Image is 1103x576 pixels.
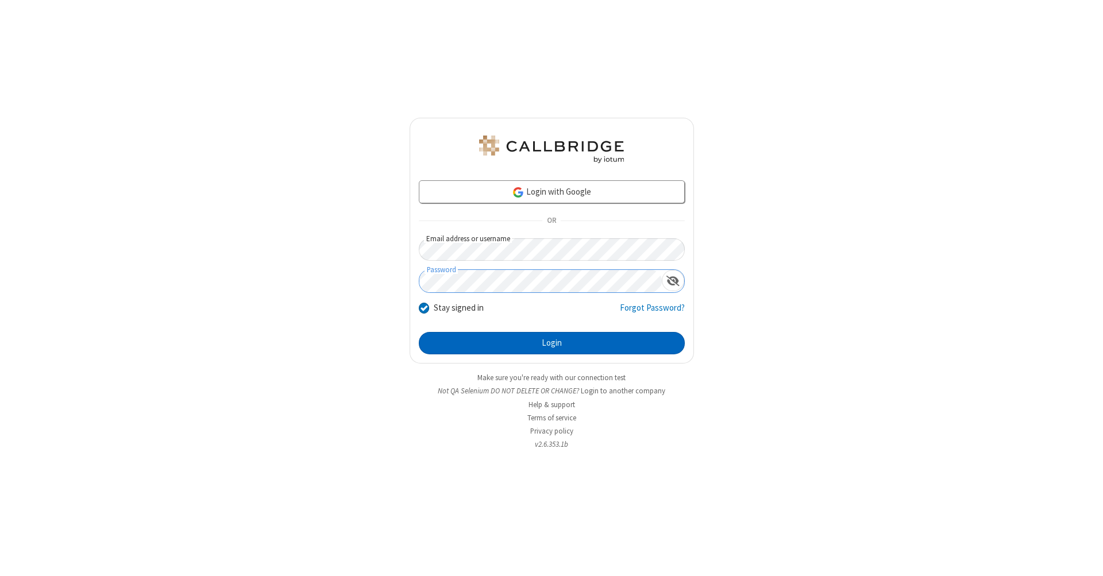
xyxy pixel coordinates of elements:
[419,332,685,355] button: Login
[530,426,573,436] a: Privacy policy
[512,186,524,199] img: google-icon.png
[477,373,626,382] a: Make sure you're ready with our connection test
[529,400,575,409] a: Help & support
[620,301,685,323] a: Forgot Password?
[1074,546,1094,568] iframe: Chat
[419,180,685,203] a: Login with Google
[410,439,694,450] li: v2.6.353.1b
[662,270,684,291] div: Show password
[477,136,626,163] img: QA Selenium DO NOT DELETE OR CHANGE
[419,270,662,292] input: Password
[527,413,576,423] a: Terms of service
[419,238,685,261] input: Email address or username
[542,213,561,229] span: OR
[581,385,665,396] button: Login to another company
[434,301,484,315] label: Stay signed in
[410,385,694,396] li: Not QA Selenium DO NOT DELETE OR CHANGE?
